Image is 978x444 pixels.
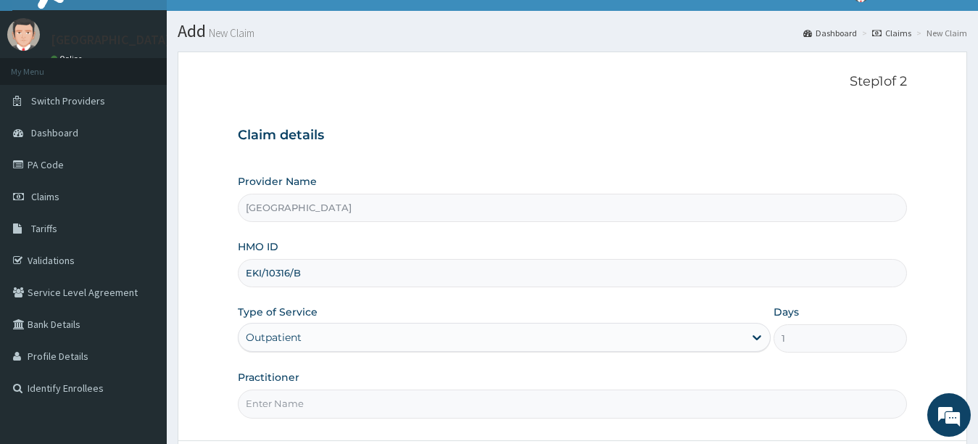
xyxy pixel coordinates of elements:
[31,222,57,235] span: Tariffs
[27,73,59,109] img: d_794563401_company_1708531726252_794563401
[31,126,78,139] span: Dashboard
[178,22,967,41] h1: Add
[246,330,302,345] div: Outpatient
[238,390,908,418] input: Enter Name
[238,239,278,254] label: HMO ID
[51,54,86,64] a: Online
[84,131,200,277] span: We're online!
[774,305,799,319] label: Days
[75,81,244,100] div: Chat with us now
[31,94,105,107] span: Switch Providers
[238,305,318,319] label: Type of Service
[238,128,908,144] h3: Claim details
[803,27,857,39] a: Dashboard
[238,7,273,42] div: Minimize live chat window
[206,28,254,38] small: New Claim
[238,174,317,189] label: Provider Name
[7,18,40,51] img: User Image
[913,27,967,39] li: New Claim
[238,370,299,385] label: Practitioner
[238,259,908,287] input: Enter HMO ID
[31,190,59,203] span: Claims
[7,292,276,343] textarea: Type your message and hit 'Enter'
[238,74,908,90] p: Step 1 of 2
[51,33,170,46] p: [GEOGRAPHIC_DATA]
[872,27,911,39] a: Claims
